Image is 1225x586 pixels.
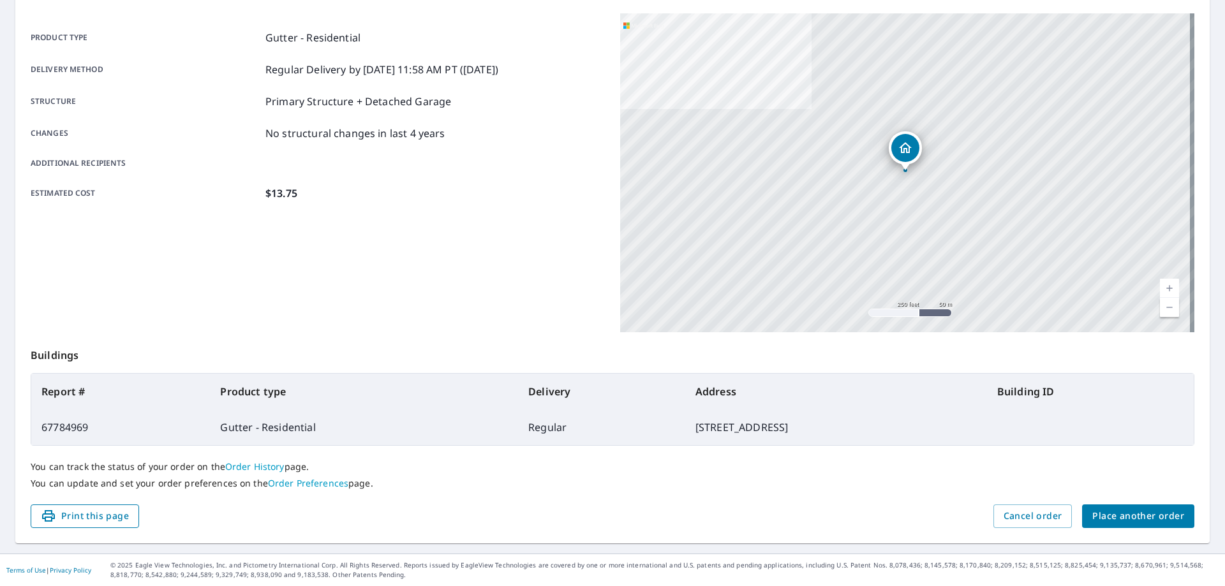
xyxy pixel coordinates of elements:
[1092,508,1184,524] span: Place another order
[110,560,1219,580] p: © 2025 Eagle View Technologies, Inc. and Pictometry International Corp. All Rights Reserved. Repo...
[31,409,210,445] td: 67784969
[265,30,360,45] p: Gutter - Residential
[1082,504,1194,528] button: Place another order
[265,94,451,109] p: Primary Structure + Detached Garage
[31,504,139,528] button: Print this page
[31,62,260,77] p: Delivery method
[1004,508,1062,524] span: Cancel order
[31,126,260,141] p: Changes
[518,409,685,445] td: Regular
[6,566,46,575] a: Terms of Use
[31,478,1194,489] p: You can update and set your order preferences on the page.
[31,374,210,409] th: Report #
[31,332,1194,373] p: Buildings
[210,409,518,445] td: Gutter - Residential
[518,374,685,409] th: Delivery
[889,131,922,171] div: Dropped pin, building 1, Residential property, 13847 Olive View Dr Sylmar, CA 91342
[31,157,260,169] p: Additional recipients
[265,126,445,141] p: No structural changes in last 4 years
[265,186,297,201] p: $13.75
[210,374,518,409] th: Product type
[993,504,1073,528] button: Cancel order
[31,461,1194,472] p: You can track the status of your order on the page.
[1160,298,1179,317] a: Current Level 17, Zoom Out
[268,477,348,489] a: Order Preferences
[987,374,1194,409] th: Building ID
[225,460,285,472] a: Order History
[685,409,987,445] td: [STREET_ADDRESS]
[6,566,91,574] p: |
[1160,279,1179,298] a: Current Level 17, Zoom In
[31,186,260,201] p: Estimated cost
[31,94,260,109] p: Structure
[265,62,498,77] p: Regular Delivery by [DATE] 11:58 AM PT ([DATE])
[50,566,91,575] a: Privacy Policy
[31,30,260,45] p: Product type
[685,374,987,409] th: Address
[41,508,129,524] span: Print this page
